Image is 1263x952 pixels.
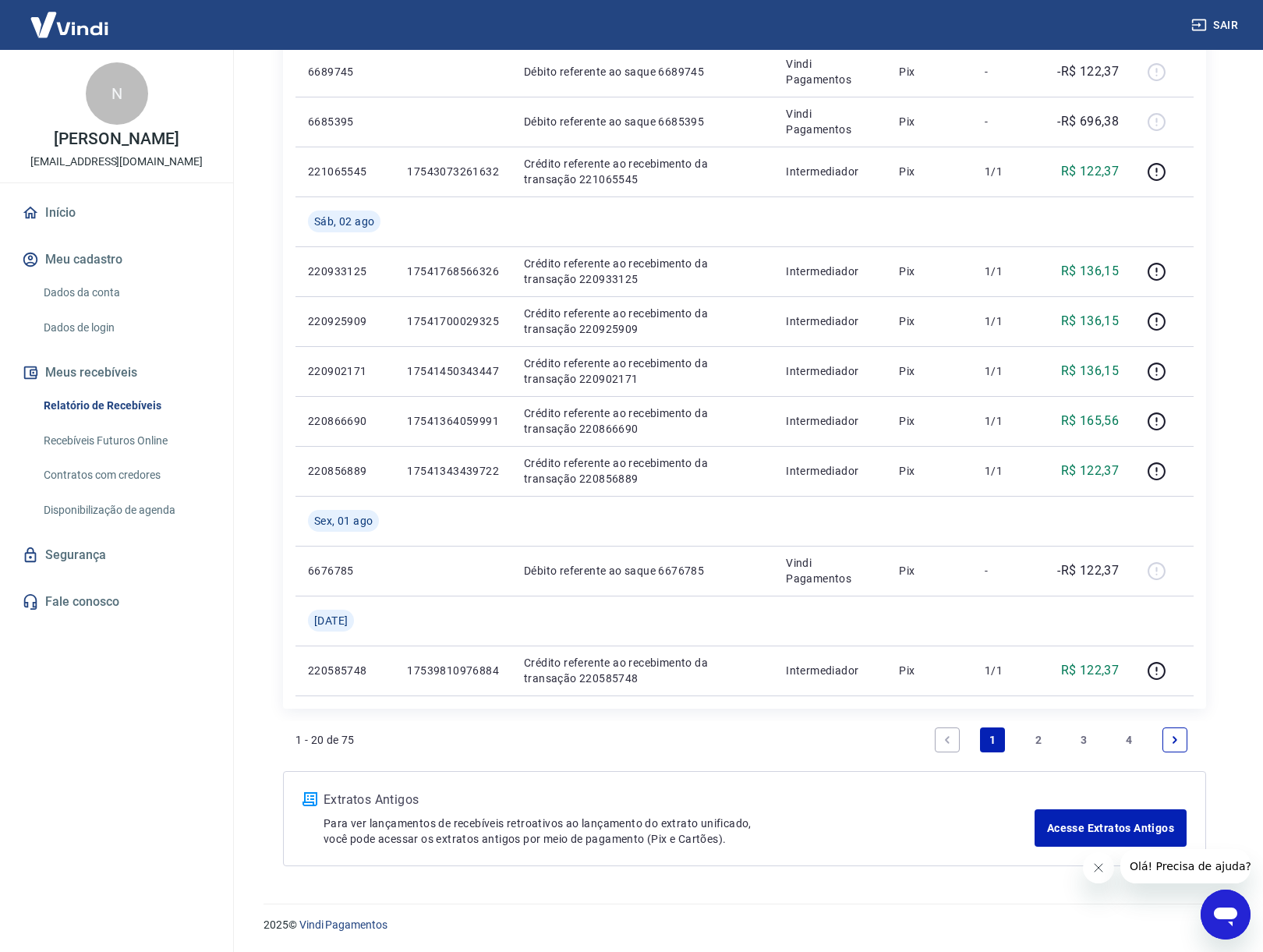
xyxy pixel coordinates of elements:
[324,791,1035,809] p: Extratos Antigos
[1162,727,1187,752] a: Next page
[1061,162,1120,181] p: R$ 122,37
[985,64,1031,80] p: -
[86,62,148,125] div: N
[407,363,499,379] p: 17541450343447
[308,463,382,479] p: 220856889
[524,563,761,579] p: Débito referente ao saque 6676785
[524,156,761,187] p: Crédito referente ao recebimento da transação 221065545
[786,106,874,137] p: Vindi Pagamentos
[407,663,499,678] p: 17539810976884
[1188,11,1244,40] button: Sair
[786,363,874,379] p: Intermediador
[1117,727,1142,752] a: Page 4
[935,727,960,752] a: Previous page
[524,256,761,287] p: Crédito referente ao recebimento da transação 220933125
[308,264,382,279] p: 220933125
[308,114,382,129] p: 6685395
[308,313,382,329] p: 220925909
[308,64,382,80] p: 6689745
[899,563,960,579] p: Pix
[985,264,1031,279] p: 1/1
[308,363,382,379] p: 220902171
[1026,727,1051,752] a: Page 2
[1057,112,1119,131] p: -R$ 696,38
[407,463,499,479] p: 17541343439722
[37,390,214,422] a: Relatório de Recebíveis
[308,413,382,429] p: 220866690
[1120,849,1251,883] iframe: Message from company
[980,727,1005,752] a: Page 1 is your current page
[899,463,960,479] p: Pix
[929,721,1194,759] ul: Pagination
[19,585,214,619] a: Fale conosco
[524,306,761,337] p: Crédito referente ao recebimento da transação 220925909
[37,459,214,491] a: Contratos com credores
[524,114,761,129] p: Débito referente ao saque 6685395
[786,663,874,678] p: Intermediador
[985,463,1031,479] p: 1/1
[37,277,214,309] a: Dados da conta
[899,164,960,179] p: Pix
[1083,852,1114,883] iframe: Close message
[786,413,874,429] p: Intermediador
[308,663,382,678] p: 220585748
[302,792,317,806] img: ícone
[899,363,960,379] p: Pix
[308,563,382,579] p: 6676785
[1035,809,1187,847] a: Acesse Extratos Antigos
[786,463,874,479] p: Intermediador
[786,164,874,179] p: Intermediador
[1201,890,1251,940] iframe: Button to launch messaging window
[30,154,203,170] p: [EMAIL_ADDRESS][DOMAIN_NAME]
[524,405,761,437] p: Crédito referente ao recebimento da transação 220866690
[1061,362,1120,380] p: R$ 136,15
[899,64,960,80] p: Pix
[1061,262,1120,281] p: R$ 136,15
[1061,312,1120,331] p: R$ 136,15
[54,131,179,147] p: [PERSON_NAME]
[524,356,761,387] p: Crédito referente ao recebimento da transação 220902171
[985,313,1031,329] p: 1/1
[985,663,1031,678] p: 1/1
[899,313,960,329] p: Pix
[985,164,1031,179] p: 1/1
[37,425,214,457] a: Recebíveis Futuros Online
[314,214,374,229] span: Sáb, 02 ago
[407,164,499,179] p: 17543073261632
[9,11,131,23] span: Olá! Precisa de ajuda?
[19,356,214,390] button: Meus recebíveis
[37,494,214,526] a: Disponibilização de agenda
[524,455,761,487] p: Crédito referente ao recebimento da transação 220856889
[314,613,348,628] span: [DATE]
[524,655,761,686] p: Crédito referente ao recebimento da transação 220585748
[295,732,355,748] p: 1 - 20 de 75
[308,164,382,179] p: 221065545
[1057,561,1119,580] p: -R$ 122,37
[407,264,499,279] p: 17541768566326
[899,114,960,129] p: Pix
[407,313,499,329] p: 17541700029325
[37,312,214,344] a: Dados de login
[985,413,1031,429] p: 1/1
[899,413,960,429] p: Pix
[1061,412,1120,430] p: R$ 165,56
[1061,462,1120,480] p: R$ 122,37
[299,918,387,931] a: Vindi Pagamentos
[324,816,1035,847] p: Para ver lançamentos de recebíveis retroativos ao lançamento do extrato unificado, você pode aces...
[985,563,1031,579] p: -
[19,1,120,48] img: Vindi
[19,538,214,572] a: Segurança
[264,917,1226,933] p: 2025 ©
[985,114,1031,129] p: -
[899,663,960,678] p: Pix
[19,242,214,277] button: Meu cadastro
[786,56,874,87] p: Vindi Pagamentos
[524,64,761,80] p: Débito referente ao saque 6689745
[786,313,874,329] p: Intermediador
[985,363,1031,379] p: 1/1
[786,264,874,279] p: Intermediador
[1071,727,1096,752] a: Page 3
[314,513,373,529] span: Sex, 01 ago
[19,196,214,230] a: Início
[899,264,960,279] p: Pix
